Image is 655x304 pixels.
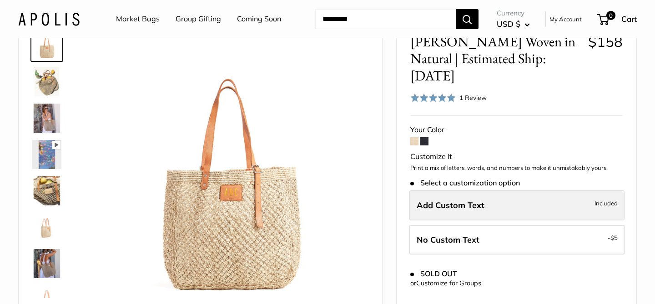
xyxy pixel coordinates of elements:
[410,269,457,278] span: SOLD OUT
[176,12,221,26] a: Group Gifting
[116,12,160,26] a: Market Bags
[32,176,61,205] img: Mercado Woven in Natural | Estimated Ship: Oct. 19th
[497,17,530,31] button: USD $
[32,213,61,242] img: Mercado Woven in Natural | Estimated Ship: Oct. 19th
[598,12,637,26] a: 0 Cart
[30,174,63,207] a: Mercado Woven in Natural | Estimated Ship: Oct. 19th
[608,232,618,243] span: -
[32,104,61,133] img: Mercado Woven in Natural | Estimated Ship: Oct. 19th
[18,12,80,25] img: Apolis
[30,102,63,135] a: Mercado Woven in Natural | Estimated Ship: Oct. 19th
[610,234,618,241] span: $5
[588,33,623,50] span: $158
[606,11,615,20] span: 0
[30,138,63,171] a: Mercado Woven in Natural | Estimated Ship: Oct. 19th
[410,179,520,187] span: Select a customization option
[410,33,581,84] span: [PERSON_NAME] Woven in Natural | Estimated Ship: [DATE]
[497,7,530,20] span: Currency
[237,12,281,26] a: Coming Soon
[32,67,61,96] img: Mercado Woven in Natural | Estimated Ship: Oct. 19th
[456,9,479,29] button: Search
[410,277,481,289] div: or
[621,14,637,24] span: Cart
[409,190,625,220] label: Add Custom Text
[459,94,487,102] span: 1 Review
[410,123,623,137] div: Your Color
[30,65,63,98] a: Mercado Woven in Natural | Estimated Ship: Oct. 19th
[549,14,582,25] a: My Account
[32,140,61,169] img: Mercado Woven in Natural | Estimated Ship: Oct. 19th
[32,249,61,278] img: Mercado Woven in Natural | Estimated Ship: Oct. 19th
[417,200,484,210] span: Add Custom Text
[409,225,625,255] label: Leave Blank
[32,31,61,60] img: Mercado Woven in Natural | Estimated Ship: Oct. 19th
[30,29,63,62] a: Mercado Woven in Natural | Estimated Ship: Oct. 19th
[410,150,623,164] div: Customize It
[30,211,63,244] a: Mercado Woven in Natural | Estimated Ship: Oct. 19th
[417,234,479,245] span: No Custom Text
[30,247,63,280] a: Mercado Woven in Natural | Estimated Ship: Oct. 19th
[315,9,456,29] input: Search...
[410,164,623,173] p: Print a mix of letters, words, and numbers to make it unmistakably yours.
[595,198,618,209] span: Included
[416,279,481,287] a: Customize for Groups
[497,19,520,29] span: USD $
